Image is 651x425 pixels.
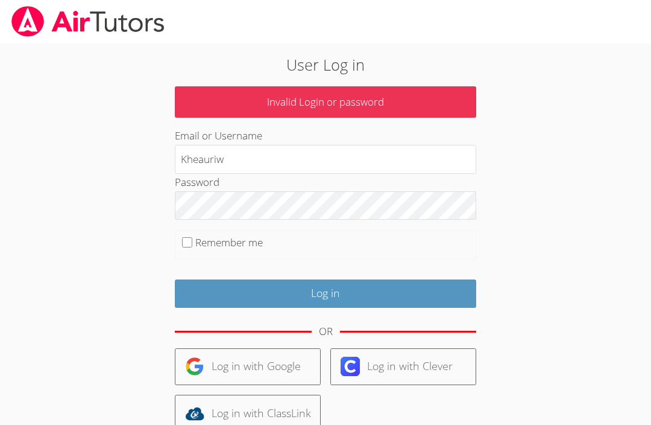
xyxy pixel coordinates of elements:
[175,175,219,189] label: Password
[175,129,262,142] label: Email or Username
[319,323,333,340] div: OR
[175,348,321,385] a: Log in with Google
[10,6,166,37] img: airtutors_banner-c4298cdbf04f3fff15de1276eac7730deb9818008684d7c2e4769d2f7ddbe033.png
[175,86,476,118] p: Invalid Login or password
[195,235,263,249] label: Remember me
[185,357,204,376] img: google-logo-50288ca7cdecda66e5e0955fdab243c47b7ad437acaf1139b6f446037453330a.svg
[149,53,501,76] h2: User Log in
[185,404,204,423] img: classlink-logo-d6bb404cc1216ec64c9a2012d9dc4662098be43eaf13dc465df04b49fa7ab582.svg
[175,280,476,308] input: Log in
[330,348,476,385] a: Log in with Clever
[341,357,360,376] img: clever-logo-6eab21bc6e7a338710f1a6ff85c0baf02591cd810cc4098c63d3a4b26e2feb20.svg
